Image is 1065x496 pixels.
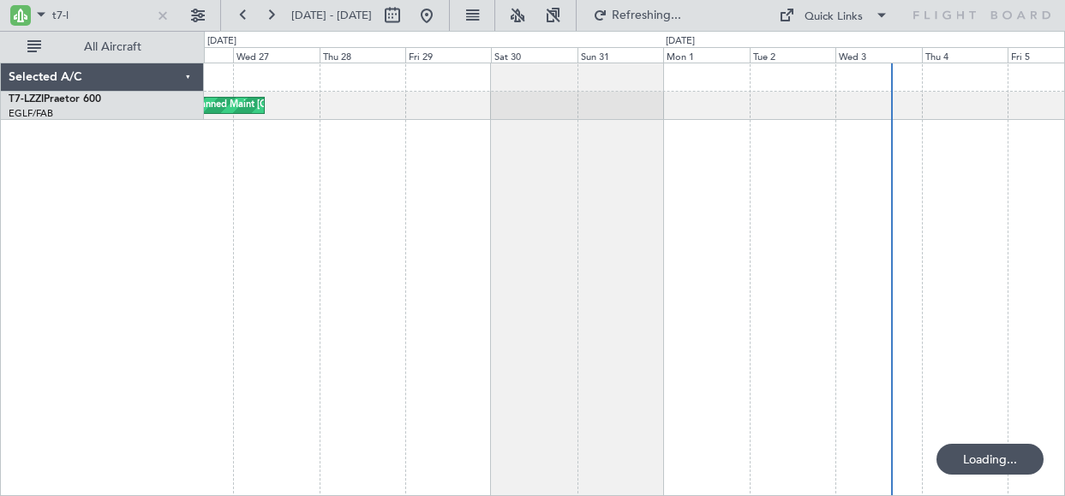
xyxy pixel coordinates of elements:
div: Wed 3 [835,47,921,63]
div: Thu 4 [922,47,1008,63]
span: T7-LZZI [9,94,44,105]
div: Sat 30 [491,47,577,63]
div: [DATE] [207,34,236,49]
div: Quick Links [805,9,863,26]
a: T7-LZZIPraetor 600 [9,94,101,105]
div: Tue 2 [750,47,835,63]
button: Quick Links [770,2,897,29]
button: Refreshing... [585,2,688,29]
button: All Aircraft [19,33,186,61]
div: Thu 28 [320,47,405,63]
span: All Aircraft [45,41,181,53]
div: Sun 31 [577,47,663,63]
input: A/C (Reg. or Type) [52,3,151,28]
div: Wed 27 [233,47,319,63]
div: Loading... [936,444,1044,475]
span: [DATE] - [DATE] [291,8,372,23]
a: EGLF/FAB [9,107,53,120]
div: [DATE] [666,34,695,49]
div: Fri 29 [405,47,491,63]
span: Refreshing... [611,9,683,21]
div: Mon 1 [663,47,749,63]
